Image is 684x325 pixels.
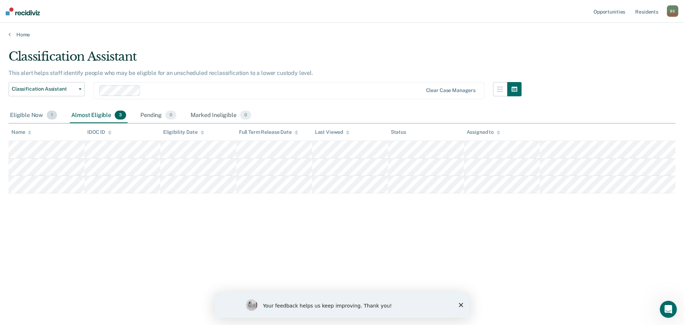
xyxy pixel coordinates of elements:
[391,129,406,135] div: Status
[315,129,349,135] div: Last Viewed
[667,5,678,17] div: B E
[87,129,112,135] div: IDOC ID
[467,129,500,135] div: Assigned to
[139,108,178,123] div: Pending0
[240,111,251,120] span: 0
[239,129,298,135] div: Full Term Release Date
[660,301,677,318] iframe: Intercom live chat
[115,111,126,120] span: 3
[9,82,85,96] button: Classification Assistant
[6,7,40,15] img: Recidiviz
[9,31,675,38] a: Home
[9,108,58,123] div: Eligible Now1
[165,111,176,120] span: 0
[47,111,57,120] span: 1
[163,129,204,135] div: Eligibility Date
[667,5,678,17] button: BE
[189,108,253,123] div: Marked Ineligible0
[12,86,76,92] span: Classification Assistant
[426,87,476,93] div: Clear case managers
[9,49,522,70] div: Classification Assistant
[11,129,31,135] div: Name
[214,292,470,318] iframe: Survey by Kim from Recidiviz
[70,108,128,123] div: Almost Eligible3
[9,70,313,76] p: This alert helps staff identify people who may be eligible for an unscheduled reclassification to...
